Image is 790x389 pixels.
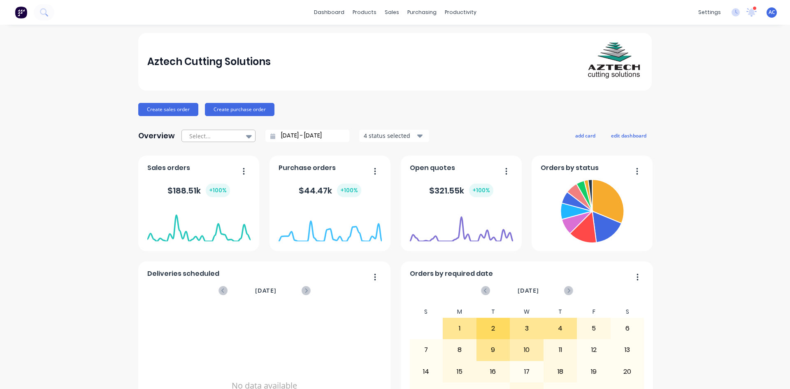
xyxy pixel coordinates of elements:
div: productivity [441,6,481,19]
div: 16 [477,361,510,382]
div: $ 321.55k [429,184,493,197]
div: + 100 % [337,184,361,197]
div: 7 [410,340,443,360]
div: 14 [410,361,443,382]
button: Create sales order [138,103,198,116]
button: Create purchase order [205,103,274,116]
div: + 100 % [469,184,493,197]
button: edit dashboard [606,130,652,141]
div: T [544,306,577,318]
div: 17 [510,361,543,382]
div: 20 [611,361,644,382]
span: Sales orders [147,163,190,173]
div: 9 [477,340,510,360]
div: 4 [544,318,577,339]
div: 12 [577,340,610,360]
div: 11 [544,340,577,360]
div: M [443,306,476,318]
img: Factory [15,6,27,19]
img: Aztech Cutting Solutions [585,33,643,91]
div: $ 44.47k [299,184,361,197]
div: 6 [611,318,644,339]
span: Open quotes [410,163,455,173]
div: sales [381,6,403,19]
div: 4 status selected [364,131,416,140]
span: [DATE] [518,286,539,295]
div: products [349,6,381,19]
div: 18 [544,361,577,382]
div: 8 [443,340,476,360]
div: 1 [443,318,476,339]
div: 3 [510,318,543,339]
div: $ 188.51k [167,184,230,197]
span: AC [769,9,775,16]
button: 4 status selected [359,130,429,142]
div: 15 [443,361,476,382]
div: 19 [577,361,610,382]
span: Purchase orders [279,163,336,173]
div: F [577,306,611,318]
a: dashboard [310,6,349,19]
div: S [409,306,443,318]
div: 2 [477,318,510,339]
div: W [510,306,544,318]
div: purchasing [403,6,441,19]
span: [DATE] [255,286,276,295]
span: Orders by status [541,163,599,173]
div: S [611,306,644,318]
span: Deliveries scheduled [147,269,219,279]
div: + 100 % [206,184,230,197]
div: 10 [510,340,543,360]
div: settings [694,6,725,19]
div: 13 [611,340,644,360]
div: 5 [577,318,610,339]
div: T [476,306,510,318]
div: Aztech Cutting Solutions [147,54,271,70]
button: add card [570,130,601,141]
div: Overview [138,128,175,144]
